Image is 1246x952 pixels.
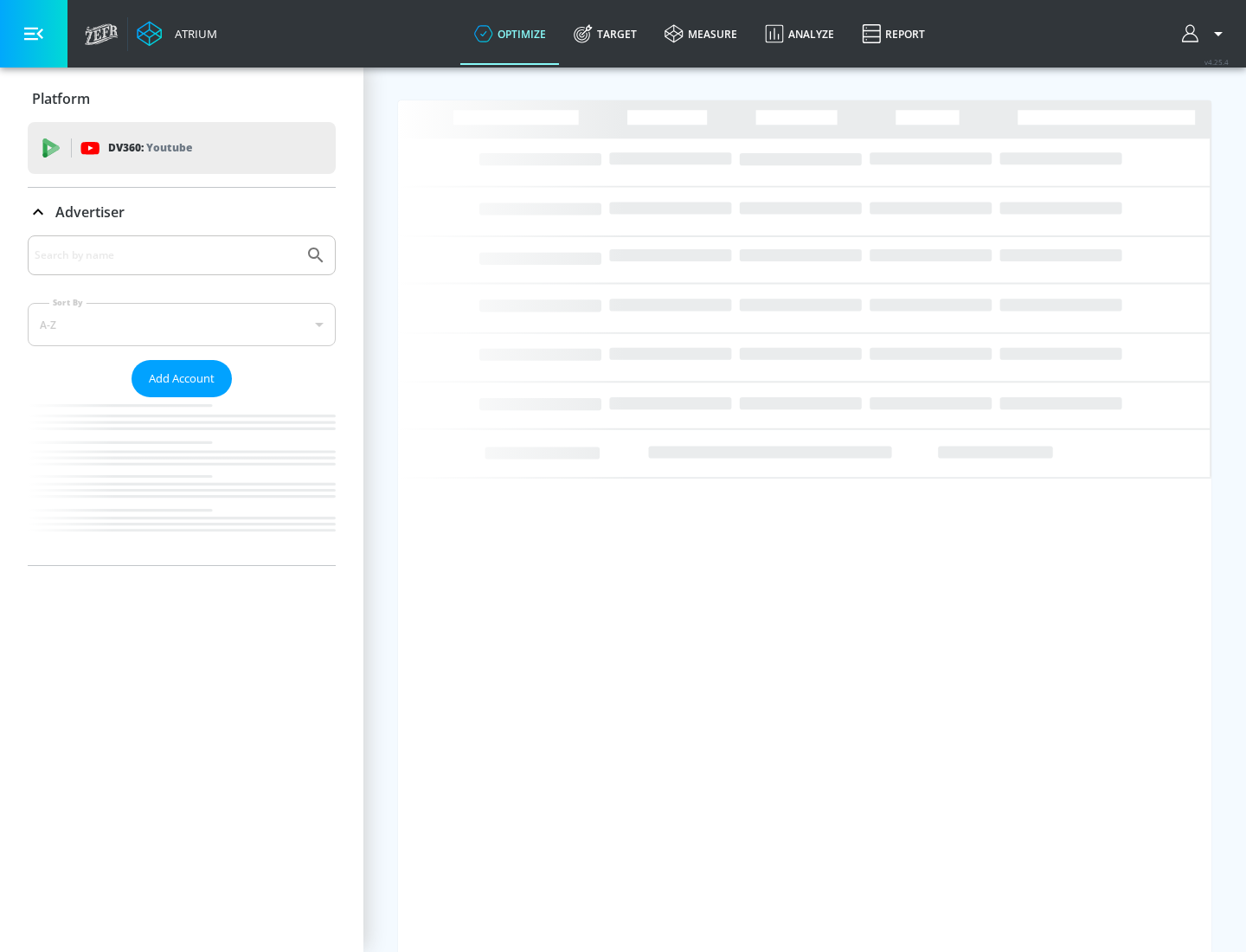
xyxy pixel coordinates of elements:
p: Platform [32,89,90,108]
div: DV360: Youtube [28,122,336,174]
input: Search by name [35,244,297,267]
a: Target [560,3,651,65]
a: Analyze [751,3,848,65]
div: Atrium [168,26,217,42]
p: DV360: [108,138,192,158]
span: v 4.25.4 [1204,57,1229,67]
nav: list of Advertiser [28,397,336,565]
div: Platform [28,74,336,123]
div: Advertiser [28,188,336,236]
a: optimize [460,3,560,65]
button: Add Account [132,360,232,397]
a: Atrium [137,21,217,47]
a: Report [848,3,939,65]
span: Add Account [149,369,215,389]
div: A-Z [28,303,336,346]
div: Advertiser [28,235,336,565]
label: Sort By [49,297,87,308]
p: Advertiser [55,203,125,222]
a: measure [651,3,751,65]
p: Youtube [146,138,192,157]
